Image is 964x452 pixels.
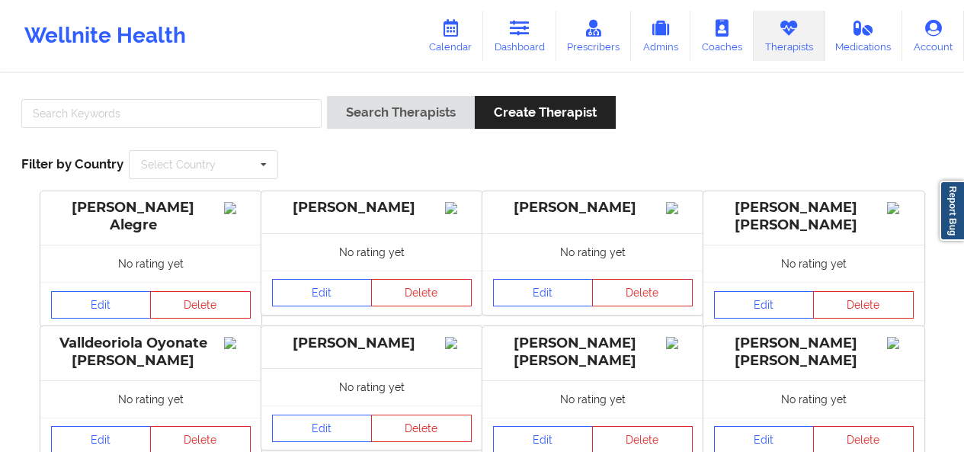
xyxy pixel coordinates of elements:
button: Create Therapist [475,96,616,129]
img: Image%2Fplaceholer-image.png [445,337,472,349]
img: Image%2Fplaceholer-image.png [224,202,251,214]
div: [PERSON_NAME] [PERSON_NAME] [714,335,914,370]
div: No rating yet [261,233,482,271]
img: Image%2Fplaceholer-image.png [887,202,914,214]
button: Delete [150,291,251,319]
img: Image%2Fplaceholer-image.png [666,337,693,349]
span: Filter by Country [21,156,123,172]
button: Delete [371,279,472,306]
button: Search Therapists [327,96,475,129]
a: Dashboard [483,11,556,61]
a: Edit [493,279,594,306]
div: [PERSON_NAME] [272,199,472,216]
img: Image%2Fplaceholer-image.png [445,202,472,214]
div: No rating yet [703,380,924,418]
div: [PERSON_NAME] [272,335,472,352]
button: Delete [813,291,914,319]
input: Search Keywords [21,99,322,128]
a: Account [902,11,964,61]
a: Edit [714,291,815,319]
img: Image%2Fplaceholer-image.png [224,337,251,349]
a: Report Bug [940,181,964,241]
img: Image%2Fplaceholer-image.png [666,202,693,214]
a: Edit [272,279,373,306]
button: Delete [592,279,693,306]
div: No rating yet [482,380,703,418]
div: Valldeoriola Oyonate [PERSON_NAME] [51,335,251,370]
div: [PERSON_NAME] [PERSON_NAME] [493,335,693,370]
a: Medications [825,11,903,61]
div: No rating yet [482,233,703,271]
div: No rating yet [40,380,261,418]
div: [PERSON_NAME] [PERSON_NAME] [714,199,914,234]
div: No rating yet [703,245,924,282]
a: Prescribers [556,11,632,61]
a: Calendar [418,11,483,61]
a: Therapists [754,11,825,61]
div: No rating yet [261,368,482,406]
img: Image%2Fplaceholer-image.png [887,337,914,349]
div: No rating yet [40,245,261,282]
button: Delete [371,415,472,442]
div: [PERSON_NAME] Alegre [51,199,251,234]
a: Edit [51,291,152,319]
a: Admins [631,11,690,61]
div: Select Country [141,159,216,170]
div: [PERSON_NAME] [493,199,693,216]
a: Edit [272,415,373,442]
a: Coaches [690,11,754,61]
